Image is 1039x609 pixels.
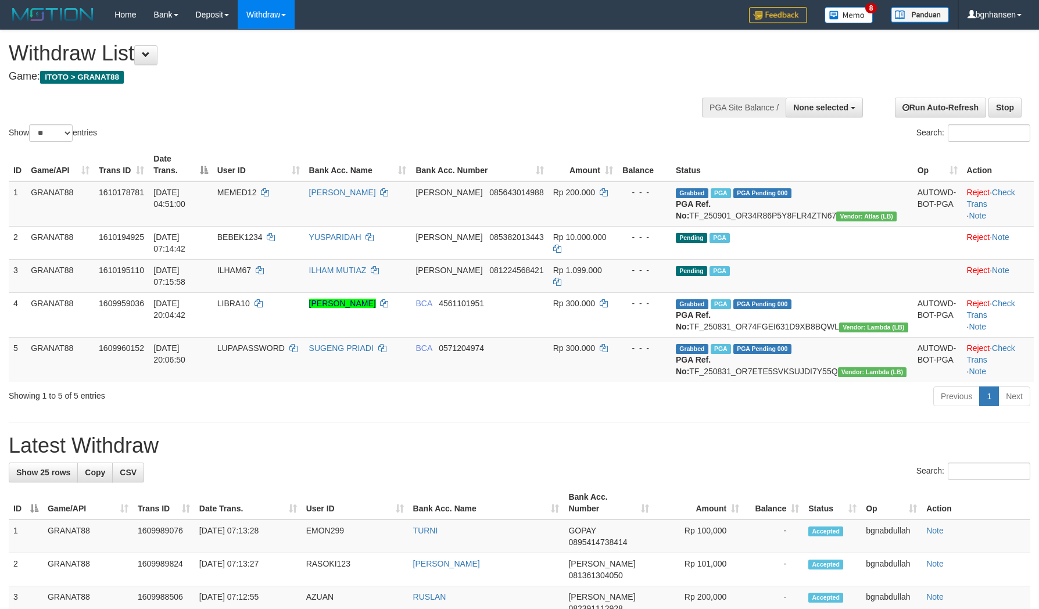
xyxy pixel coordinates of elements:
span: PGA Pending [733,344,791,354]
td: AUTOWD-BOT-PGA [913,292,962,337]
th: Action [922,486,1030,520]
a: Note [926,559,944,568]
span: None selected [793,103,848,112]
td: 1609989824 [133,553,195,586]
span: Accepted [808,526,843,536]
input: Search: [948,463,1030,480]
th: Amount: activate to sort column ascending [654,486,744,520]
span: Copy 081224568421 to clipboard [489,266,543,275]
td: Rp 100,000 [654,520,744,553]
span: [DATE] 20:04:42 [153,299,185,320]
a: Reject [967,343,990,353]
th: Date Trans.: activate to sort column ascending [195,486,302,520]
span: GOPAY [568,526,596,535]
th: Bank Acc. Name: activate to sort column ascending [304,148,411,181]
a: Previous [933,386,980,406]
th: Game/API: activate to sort column ascending [43,486,133,520]
span: Copy 0571204974 to clipboard [439,343,484,353]
span: [DATE] 07:14:42 [153,232,185,253]
a: Stop [988,98,1022,117]
td: · · [962,292,1034,337]
td: 1 [9,520,43,553]
a: 1 [979,386,999,406]
td: GRANAT88 [26,181,94,227]
td: GRANAT88 [26,292,94,337]
a: Note [926,526,944,535]
a: Check Trans [967,299,1015,320]
td: - [744,553,804,586]
span: Copy [85,468,105,477]
span: Pending [676,233,707,243]
span: [DATE] 04:51:00 [153,188,185,209]
span: LIBRA10 [217,299,250,308]
label: Show entries [9,124,97,142]
span: MEMED12 [217,188,257,197]
span: BEBEK1234 [217,232,263,242]
span: 1610195110 [99,266,144,275]
span: Accepted [808,560,843,569]
span: [PERSON_NAME] [568,559,635,568]
td: 4 [9,292,26,337]
th: Action [962,148,1034,181]
td: 1609989076 [133,520,195,553]
span: 1610178781 [99,188,144,197]
span: 1609959036 [99,299,144,308]
td: GRANAT88 [26,226,94,259]
span: Marked by bgndara [710,266,730,276]
a: Note [969,211,986,220]
div: - - - [622,187,667,198]
a: Note [992,232,1009,242]
b: PGA Ref. No: [676,355,711,376]
span: Grabbed [676,344,708,354]
td: 2 [9,553,43,586]
td: TF_250901_OR34R86P5Y8FLR4ZTN67 [671,181,913,227]
span: BCA [415,343,432,353]
th: Bank Acc. Name: activate to sort column ascending [409,486,564,520]
th: ID: activate to sort column descending [9,486,43,520]
td: TF_250831_OR7ETE5SVKSUJDI7Y55Q [671,337,913,382]
span: LUPAPASSWORD [217,343,285,353]
div: PGA Site Balance / [702,98,786,117]
a: Run Auto-Refresh [895,98,986,117]
td: GRANAT88 [43,553,133,586]
a: Copy [77,463,113,482]
td: [DATE] 07:13:28 [195,520,302,553]
a: Reject [967,266,990,275]
b: PGA Ref. No: [676,199,711,220]
a: CSV [112,463,144,482]
a: Note [926,592,944,601]
th: Bank Acc. Number: activate to sort column ascending [564,486,654,520]
a: Reject [967,299,990,308]
span: Copy 081361304050 to clipboard [568,571,622,580]
span: Vendor URL: https://dashboard.q2checkout.com/secure [838,367,907,377]
a: [PERSON_NAME] [309,188,376,197]
span: Show 25 rows [16,468,70,477]
select: Showentries [29,124,73,142]
td: · · [962,181,1034,227]
a: Note [969,322,986,331]
span: Marked by bgndara [711,299,731,309]
th: Game/API: activate to sort column ascending [26,148,94,181]
td: GRANAT88 [26,337,94,382]
a: RUSLAN [413,592,446,601]
td: AUTOWD-BOT-PGA [913,181,962,227]
span: Grabbed [676,299,708,309]
a: Next [998,386,1030,406]
span: Rp 1.099.000 [553,266,602,275]
span: Vendor URL: https://dashboard.q2checkout.com/secure [839,323,908,332]
span: CSV [120,468,137,477]
th: Op: activate to sort column ascending [913,148,962,181]
td: GRANAT88 [26,259,94,292]
th: Bank Acc. Number: activate to sort column ascending [411,148,548,181]
input: Search: [948,124,1030,142]
td: bgnabdullah [861,520,922,553]
a: TURNI [413,526,438,535]
th: ID [9,148,26,181]
span: Rp 300.000 [553,343,595,353]
span: Rp 10.000.000 [553,232,607,242]
div: - - - [622,298,667,309]
a: [PERSON_NAME] [309,299,376,308]
td: 5 [9,337,26,382]
span: ILHAM67 [217,266,251,275]
img: panduan.png [891,7,949,23]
